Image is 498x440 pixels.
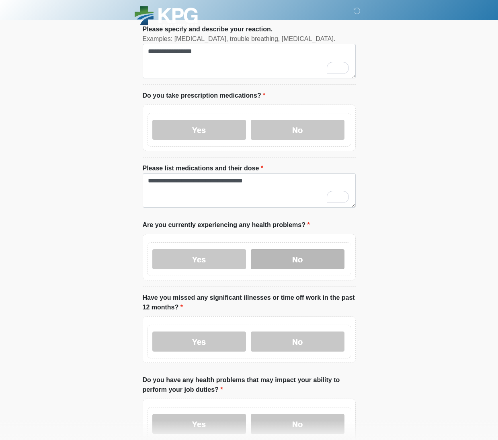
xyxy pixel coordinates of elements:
[143,44,356,78] textarea: To enrich screen reader interactions, please activate Accessibility in Grammarly extension settings
[251,414,344,434] label: No
[143,220,310,230] label: Are you currently experiencing any health problems?
[143,173,356,208] textarea: To enrich screen reader interactions, please activate Accessibility in Grammarly extension settings
[152,414,246,434] label: Yes
[251,332,344,352] label: No
[251,249,344,269] label: No
[143,375,356,395] label: Do you have any health problems that may impact your ability to perform your job duties?
[143,91,266,100] label: Do you take prescription medications?
[143,164,264,173] label: Please list medications and their dose
[152,120,246,140] label: Yes
[152,332,246,352] label: Yes
[135,6,198,27] img: KPG Healthcare Logo
[152,249,246,269] label: Yes
[251,120,344,140] label: No
[143,293,356,312] label: Have you missed any significant illnesses or time off work in the past 12 months?
[143,34,356,44] div: Examples: [MEDICAL_DATA], trouble breathing, [MEDICAL_DATA].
